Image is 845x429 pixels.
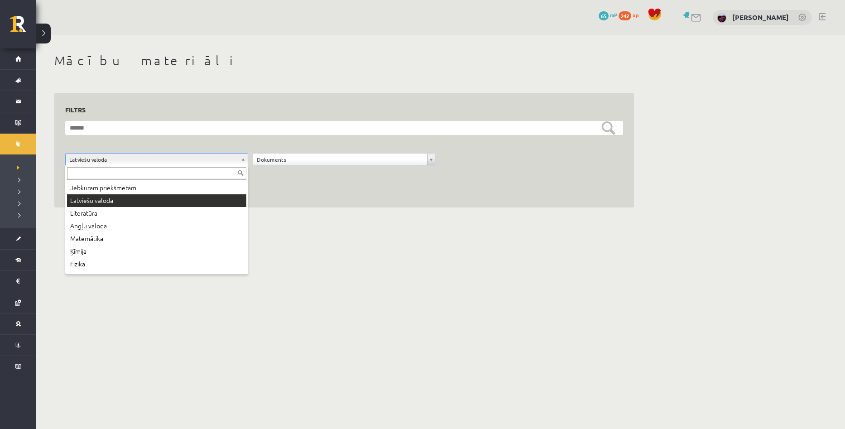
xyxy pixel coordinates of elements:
div: Latviešu valoda [67,194,246,207]
div: Literatūra [67,207,246,220]
div: Jebkuram priekšmetam [67,182,246,194]
div: Angļu valoda [67,220,246,232]
div: Fizika [67,258,246,270]
div: Matemātika [67,232,246,245]
div: Ģeogrāfija [67,270,246,283]
div: Ķīmija [67,245,246,258]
